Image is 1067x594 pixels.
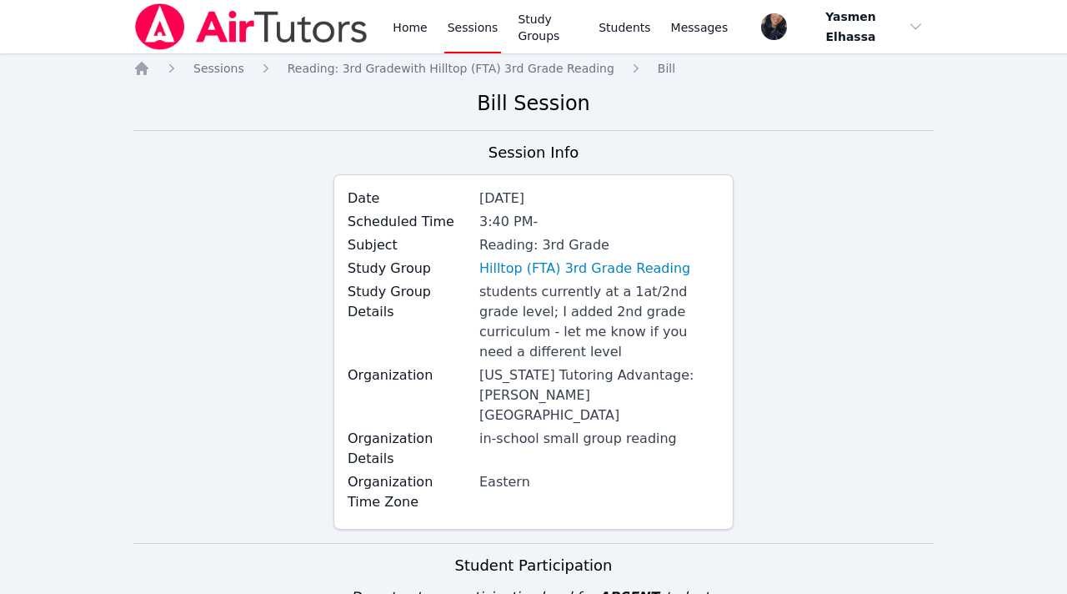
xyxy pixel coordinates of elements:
div: students currently at a 1at/2nd grade level; I added 2nd grade curriculum - let me know if you ne... [479,282,719,362]
label: Organization Time Zone [348,472,469,512]
div: in-school small group reading [479,429,719,449]
div: Eastern [479,472,719,492]
span: Reading: 3rd Grade with Hilltop (FTA) 3rd Grade Reading [288,62,614,75]
div: 3:40 PM - [479,212,719,232]
label: Organization [348,365,469,385]
label: Subject [348,235,469,255]
h3: Student Participation [133,554,934,577]
a: Reading: 3rd Gradewith Hilltop (FTA) 3rd Grade Reading [288,60,614,77]
img: Air Tutors [133,3,369,50]
span: Bill [658,62,675,75]
label: Study Group [348,259,469,279]
a: Bill [658,60,675,77]
span: Messages [671,19,729,36]
h3: Session Info [488,141,579,164]
nav: Breadcrumb [133,60,934,77]
a: Sessions [193,60,244,77]
a: Hilltop (FTA) 3rd Grade Reading [479,259,690,279]
label: Study Group Details [348,282,469,322]
h2: Bill Session [133,90,934,117]
div: [US_STATE] Tutoring Advantage: [PERSON_NAME][GEOGRAPHIC_DATA] [479,365,719,425]
label: Organization Details [348,429,469,469]
div: [DATE] [479,189,719,209]
div: Reading: 3rd Grade [479,235,719,255]
label: Scheduled Time [348,212,469,232]
label: Date [348,189,469,209]
span: Sessions [193,62,244,75]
